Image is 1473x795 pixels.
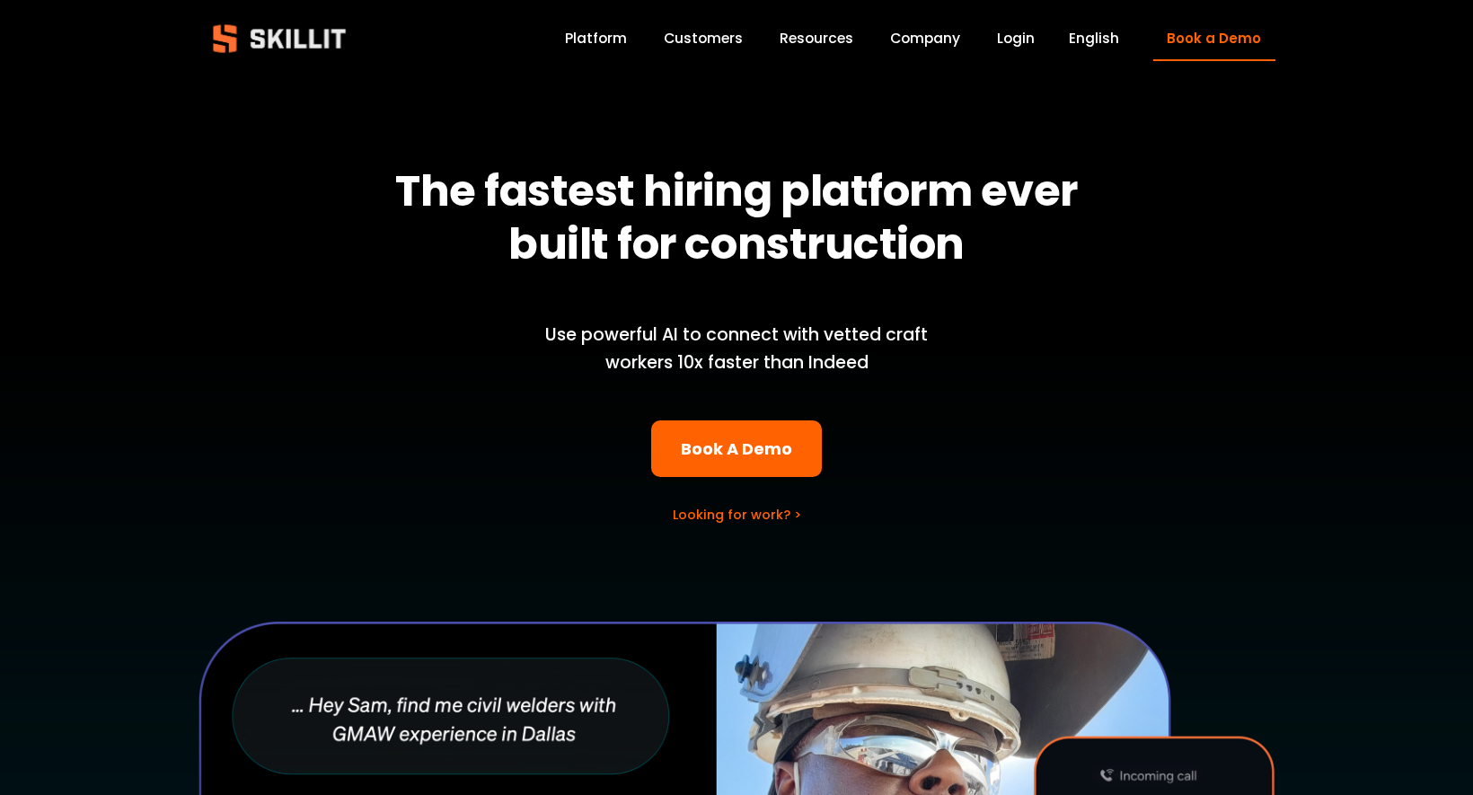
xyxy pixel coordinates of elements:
div: language picker [1069,27,1119,51]
span: English [1069,28,1119,49]
img: Skillit [198,12,361,66]
strong: The fastest hiring platform ever built for construction [395,161,1086,274]
a: Looking for work? > [673,506,801,524]
a: Login [997,27,1035,51]
a: Company [890,27,960,51]
a: folder dropdown [780,27,853,51]
a: Customers [664,27,743,51]
p: Use powerful AI to connect with vetted craft workers 10x faster than Indeed [515,322,958,376]
a: Book a Demo [1153,17,1275,61]
span: Resources [780,28,853,49]
a: Platform [565,27,627,51]
a: Book A Demo [651,420,823,477]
